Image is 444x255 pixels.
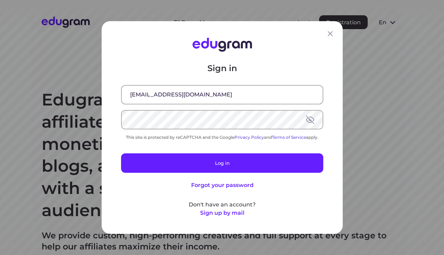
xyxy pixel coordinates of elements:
input: Email [122,86,323,104]
p: Sign in [121,63,323,74]
p: Don't have an account? [121,201,323,209]
button: Forgot your password [191,181,253,189]
img: Edugram Logo [192,38,252,52]
button: Log in [121,153,323,173]
a: Terms of Service [272,135,306,140]
button: Sign up by mail [200,209,244,217]
a: Privacy Policy [234,135,264,140]
div: This site is protected by reCAPTCHA and the Google and apply. [121,135,323,140]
